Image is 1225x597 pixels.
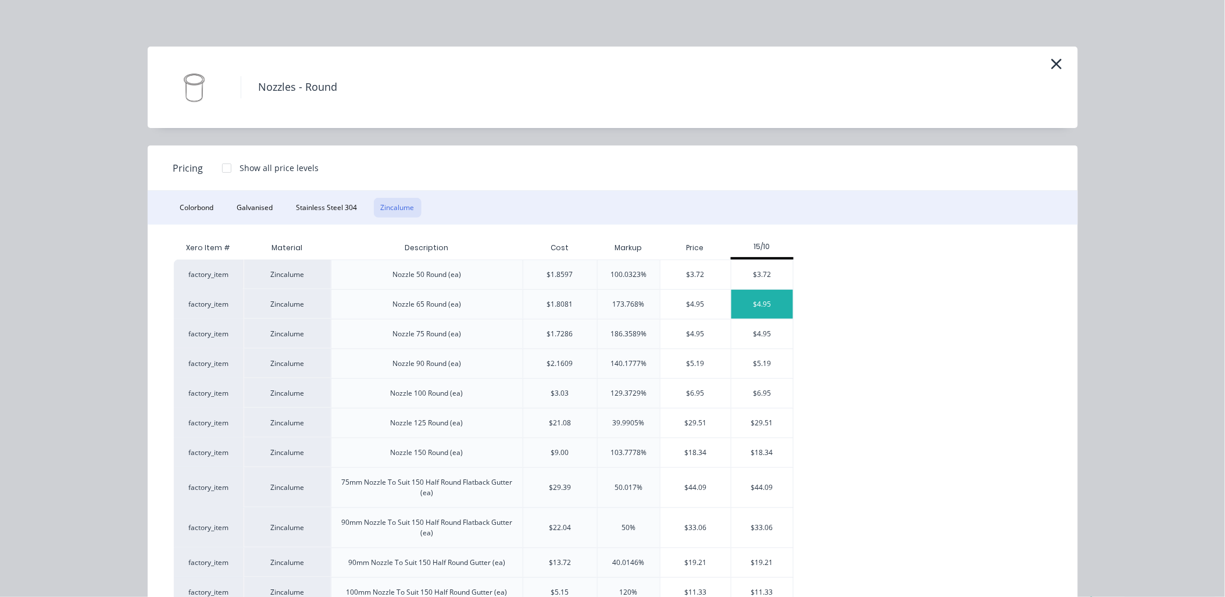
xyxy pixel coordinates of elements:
div: 100.0323% [610,269,647,280]
div: $4.95 [731,290,794,319]
h4: Nozzles - Round [241,76,355,98]
div: 90mm Nozzle To Suit 150 Half Round Flatback Gutter (ea) [341,517,513,538]
div: factory_item [174,438,244,467]
div: 90mm Nozzle To Suit 150 Half Round Gutter (ea) [348,557,505,568]
div: $3.72 [731,260,794,289]
button: Zincalume [374,198,422,218]
div: $29.39 [549,482,571,493]
div: Material [244,236,331,260]
div: Nozzle 90 Round (ea) [392,358,461,369]
div: factory_item [174,507,244,548]
div: Zincalume [244,319,331,349]
div: $22.04 [549,523,571,533]
div: $1.8081 [547,299,573,310]
div: Zincalume [244,548,331,577]
div: 50.017% [615,482,642,493]
div: $1.8597 [547,269,573,280]
div: 103.7778% [610,447,647,458]
div: 15/10 [731,241,794,252]
div: Nozzle 100 Round (ea) [391,388,463,399]
div: Nozzle 125 Round (ea) [391,418,463,428]
div: $18.34 [660,438,731,467]
div: factory_item [174,289,244,319]
div: Zincalume [244,378,331,408]
div: $4.95 [660,290,731,319]
div: 39.9905% [613,418,645,428]
div: 50% [622,523,635,533]
div: Nozzle 50 Round (ea) [392,269,461,280]
div: Nozzle 75 Round (ea) [392,329,461,339]
div: factory_item [174,548,244,577]
div: factory_item [174,349,244,378]
div: Zincalume [244,507,331,548]
div: $29.51 [660,408,731,438]
div: 40.0146% [613,557,645,568]
div: factory_item [174,467,244,507]
div: factory_item [174,408,244,438]
div: Zincalume [244,349,331,378]
button: Colorbond [173,198,221,218]
div: factory_item [174,260,244,289]
div: $33.06 [731,508,794,548]
div: Zincalume [244,289,331,319]
div: Nozzle 150 Round (ea) [391,447,463,458]
div: factory_item [174,378,244,408]
div: $18.34 [731,438,794,467]
div: $19.21 [731,548,794,577]
div: Price [660,236,731,260]
div: $6.95 [731,379,794,408]
div: Show all price levels [240,162,319,174]
div: $4.95 [660,319,731,349]
div: $44.09 [731,468,794,507]
div: $2.1609 [547,358,573,369]
div: $3.72 [660,260,731,289]
div: $44.09 [660,468,731,507]
div: $13.72 [549,557,571,568]
div: Xero Item # [174,236,244,260]
span: Pricing [173,161,203,175]
div: $5.19 [731,349,794,378]
div: Description [395,233,458,262]
div: $3.03 [551,388,569,399]
div: Zincalume [244,438,331,467]
div: $33.06 [660,508,731,548]
div: $19.21 [660,548,731,577]
div: $29.51 [731,408,794,438]
div: $21.08 [549,418,571,428]
div: 173.768% [613,299,645,310]
img: Nozzles - Round [165,58,223,116]
div: Nozzle 65 Round (ea) [392,299,461,310]
button: Galvanised [230,198,280,218]
div: 75mm Nozzle To Suit 150 Half Round Flatback Gutter (ea) [341,477,513,498]
div: Markup [597,236,660,260]
div: $4.95 [731,319,794,349]
div: $1.7286 [547,329,573,339]
div: $6.95 [660,379,731,408]
div: 186.3589% [610,329,647,339]
div: Zincalume [244,408,331,438]
div: $9.00 [551,447,569,458]
div: 140.1777% [610,358,647,369]
div: Cost [523,236,597,260]
div: factory_item [174,319,244,349]
div: Zincalume [244,260,331,289]
div: $5.19 [660,349,731,378]
button: Stainless Steel 304 [290,198,365,218]
div: Zincalume [244,467,331,507]
div: 129.3729% [610,388,647,399]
